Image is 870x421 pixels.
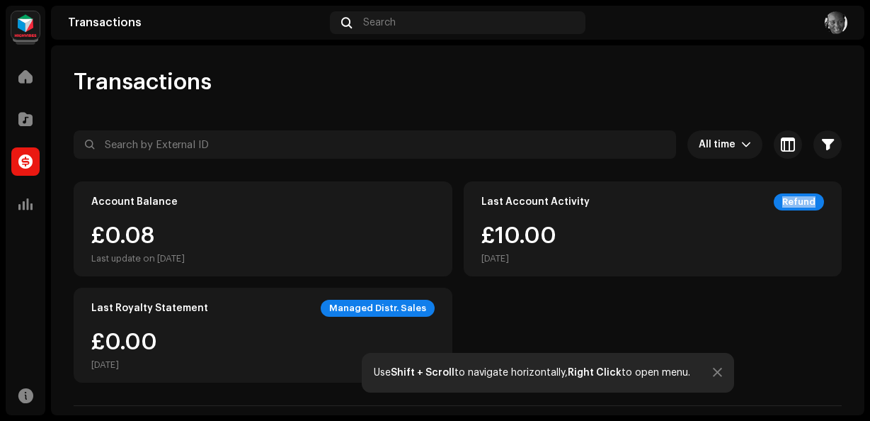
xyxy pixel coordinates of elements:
strong: Shift + Scroll [391,368,454,378]
div: Use to navigate horizontally, to open menu. [374,367,690,378]
img: 2dce95b7-36d9-4ab6-ba47-9ab3652ca202 [825,11,847,34]
img: feab3aad-9b62-475c-8caf-26f15a9573ee [11,11,40,40]
input: Search by External ID [74,130,676,159]
span: All time [699,130,741,159]
div: Managed Distr. Sales [321,300,435,317]
div: Refund [774,193,824,211]
div: dropdown trigger [741,130,751,159]
div: [DATE] [91,359,157,371]
div: [DATE] [481,253,556,264]
span: Transactions [74,68,212,96]
div: Last Account Activity [481,196,590,208]
div: Transactions [68,17,324,28]
div: Last Royalty Statement [91,303,208,314]
div: Last update on [DATE] [91,253,185,264]
span: Search [363,17,396,28]
div: Account Balance [91,196,178,208]
strong: Right Click [568,368,622,378]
